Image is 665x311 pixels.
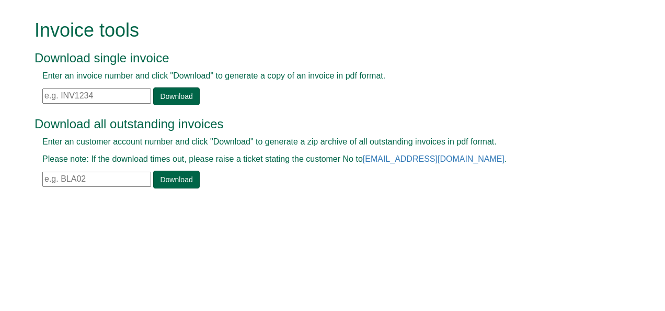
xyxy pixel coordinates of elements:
[153,171,199,188] a: Download
[35,51,607,65] h3: Download single invoice
[42,136,599,148] p: Enter an customer account number and click "Download" to generate a zip archive of all outstandin...
[35,20,607,41] h1: Invoice tools
[42,172,151,187] input: e.g. BLA02
[153,87,199,105] a: Download
[42,153,599,165] p: Please note: If the download times out, please raise a ticket stating the customer No to .
[363,154,505,163] a: [EMAIL_ADDRESS][DOMAIN_NAME]
[35,117,607,131] h3: Download all outstanding invoices
[42,70,599,82] p: Enter an invoice number and click "Download" to generate a copy of an invoice in pdf format.
[42,88,151,104] input: e.g. INV1234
